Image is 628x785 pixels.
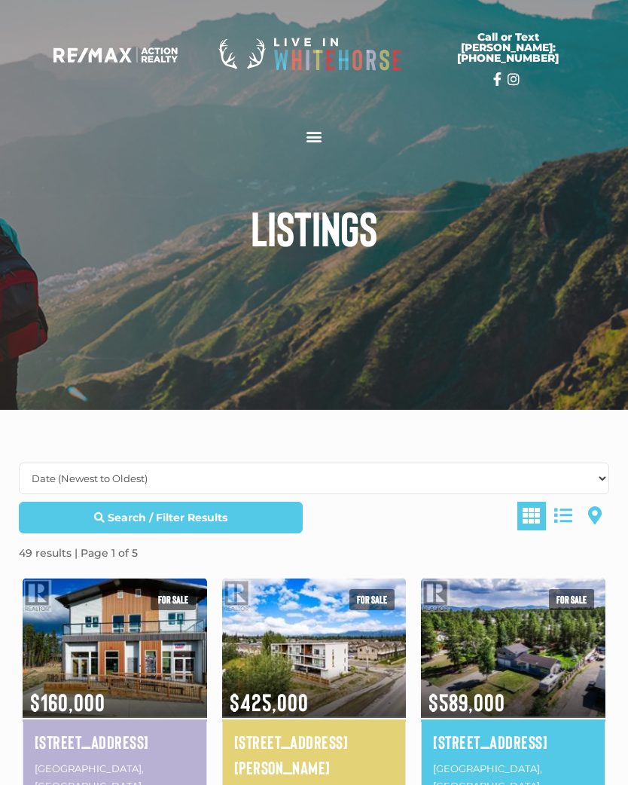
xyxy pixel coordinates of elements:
div: Menu Toggle [302,124,327,148]
span: For sale [549,589,594,610]
strong: 49 results | Page 1 of 5 [19,546,138,560]
h1: Listings [8,203,620,252]
a: [STREET_ADDRESS] [433,729,593,755]
span: $589,000 [421,668,605,718]
span: $425,000 [222,668,407,718]
img: 101-143 KENO WAY, Whitehorse, Yukon [23,576,207,719]
span: For sale [151,589,196,610]
a: [STREET_ADDRESS] [35,729,195,755]
img: 2-20 WANN ROAD, Whitehorse, Yukon [222,576,407,719]
span: $160,000 [23,668,207,718]
a: Call or Text [PERSON_NAME]: [PHONE_NUMBER] [415,23,602,72]
a: Search / Filter Results [19,502,303,533]
strong: Search / Filter Results [108,511,227,524]
a: [STREET_ADDRESS][PERSON_NAME] [234,729,395,780]
img: 28 10TH AVENUE, Whitehorse, Yukon [421,576,605,719]
span: For sale [349,589,395,610]
span: Call or Text [PERSON_NAME]: [PHONE_NUMBER] [433,32,584,63]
